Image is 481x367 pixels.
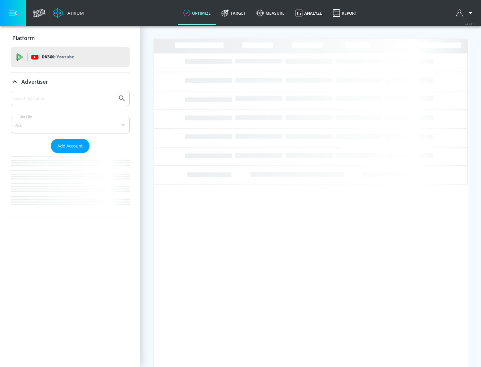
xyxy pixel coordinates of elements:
input: Search by name [13,94,115,103]
p: Platform [12,34,35,42]
div: A-Z [11,117,130,133]
button: Add Account [51,139,90,153]
a: Report [327,1,362,25]
a: measure [251,1,290,25]
a: Target [216,1,251,25]
div: Platform [11,29,130,47]
p: Youtube [56,53,74,60]
div: Advertiser [11,91,130,218]
div: Atrium [65,10,84,16]
a: Analyze [290,1,327,25]
p: DV360: [42,53,74,61]
a: optimize [178,1,216,25]
span: v 4.28.0 [465,22,474,26]
p: Advertiser [21,78,48,85]
div: DV360: Youtube [11,47,130,67]
nav: list of Advertiser [11,153,130,218]
div: Advertiser [11,72,130,91]
label: Sort By [19,114,33,119]
span: Add Account [57,142,83,150]
a: Atrium [53,8,84,18]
